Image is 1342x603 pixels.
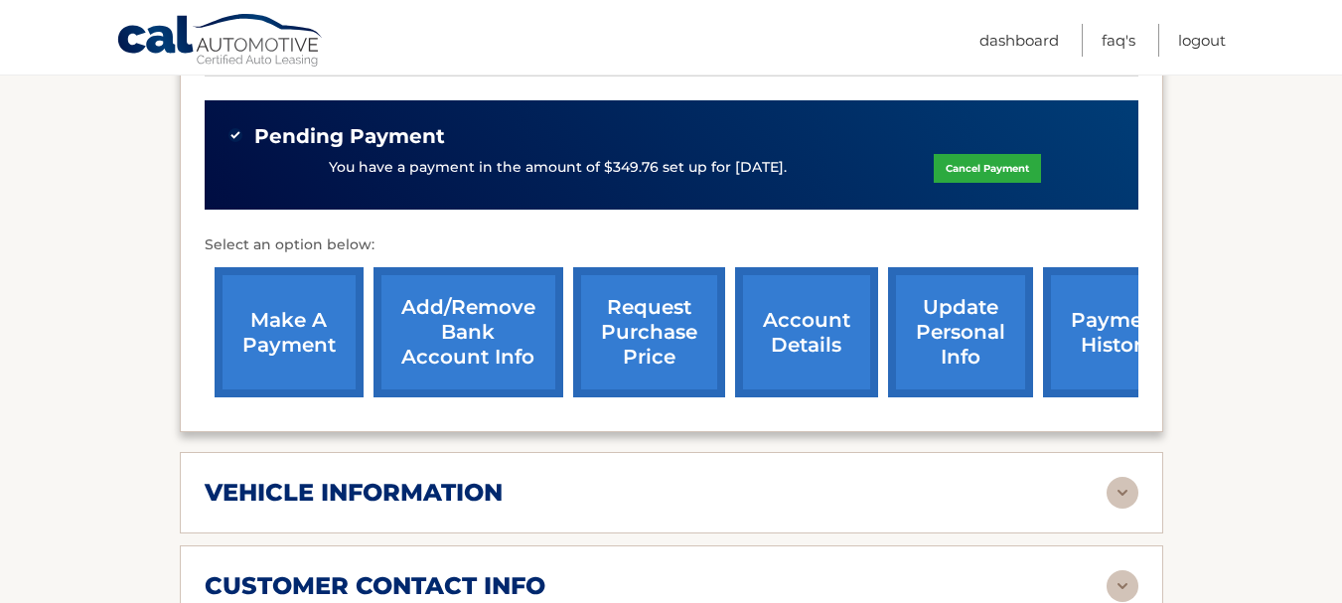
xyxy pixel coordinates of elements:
a: payment history [1043,267,1192,397]
a: Cancel Payment [934,154,1041,183]
a: Cal Automotive [116,13,325,71]
a: make a payment [215,267,364,397]
a: Dashboard [979,24,1059,57]
p: You have a payment in the amount of $349.76 set up for [DATE]. [329,157,787,179]
img: accordion-rest.svg [1107,570,1138,602]
a: Add/Remove bank account info [373,267,563,397]
img: accordion-rest.svg [1107,477,1138,509]
a: Logout [1178,24,1226,57]
h2: vehicle information [205,478,503,508]
a: update personal info [888,267,1033,397]
a: request purchase price [573,267,725,397]
a: account details [735,267,878,397]
span: Pending Payment [254,124,445,149]
h2: customer contact info [205,571,545,601]
a: FAQ's [1102,24,1135,57]
img: check-green.svg [228,128,242,142]
p: Select an option below: [205,233,1138,257]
